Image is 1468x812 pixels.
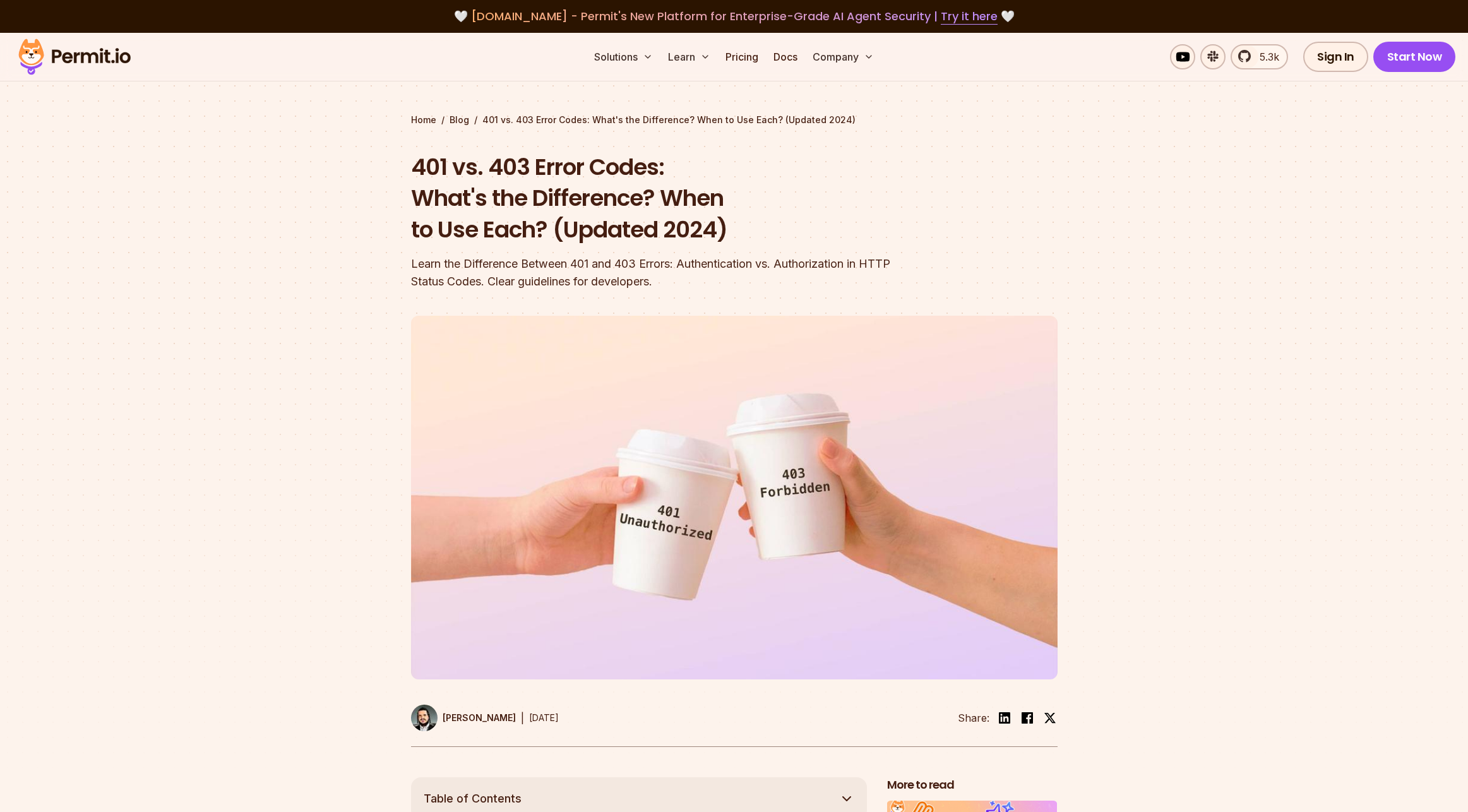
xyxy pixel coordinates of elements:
button: Company [808,44,879,69]
p: [PERSON_NAME] [443,712,516,724]
img: linkedin [997,710,1012,725]
a: Blog [450,114,469,126]
img: 401 vs. 403 Error Codes: What's the Difference? When to Use Each? (Updated 2024) [411,316,1058,679]
div: Learn the Difference Between 401 and 403 Errors: Authentication vs. Authorization in HTTP Status ... [411,255,896,290]
li: Share: [958,710,989,725]
img: Permit logo [13,35,136,78]
img: facebook [1020,710,1035,725]
a: [PERSON_NAME] [411,705,516,731]
button: Solutions [589,44,658,69]
img: Gabriel L. Manor [411,705,438,731]
div: / / [411,114,1058,126]
a: Docs [768,44,803,69]
span: Table of Contents [424,790,522,808]
time: [DATE] [529,712,559,723]
a: Start Now [1373,42,1456,72]
button: Learn [663,44,715,69]
h1: 401 vs. 403 Error Codes: What's the Difference? When to Use Each? (Updated 2024) [411,152,896,246]
a: 5.3k [1231,44,1288,69]
span: [DOMAIN_NAME] - Permit's New Platform for Enterprise-Grade AI Agent Security | [471,8,998,24]
span: 5.3k [1252,49,1279,64]
img: twitter [1044,712,1056,724]
a: Pricing [720,44,763,69]
h2: More to read [887,777,1058,793]
div: 🤍 🤍 [30,8,1438,25]
div: | [521,710,524,725]
a: Sign In [1303,42,1368,72]
a: Home [411,114,436,126]
a: Try it here [941,8,998,25]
